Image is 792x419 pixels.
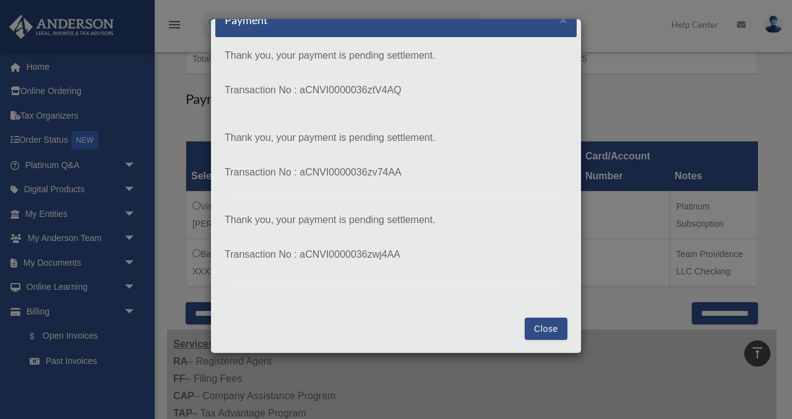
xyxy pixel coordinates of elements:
[225,129,567,146] p: Thank you, your payment is pending settlement.
[225,164,567,181] p: Transaction No : aCNVI0000036zv74AA
[559,13,567,26] button: Close
[225,12,268,28] h5: Payment
[559,12,567,27] span: ×
[225,211,567,229] p: Thank you, your payment is pending settlement.
[225,47,567,64] p: Thank you, your payment is pending settlement.
[225,246,567,263] p: Transaction No : aCNVI0000036zwj4AA
[525,318,567,340] button: Close
[225,82,567,99] p: Transaction No : aCNVI0000036ztV4AQ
